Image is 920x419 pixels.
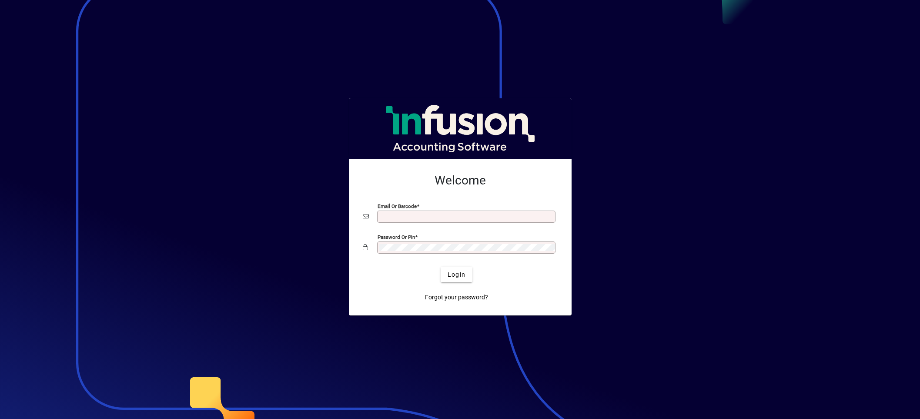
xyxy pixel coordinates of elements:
[378,203,417,209] mat-label: Email or Barcode
[378,234,415,240] mat-label: Password or Pin
[448,270,465,279] span: Login
[363,173,558,188] h2: Welcome
[441,267,472,282] button: Login
[425,293,488,302] span: Forgot your password?
[422,289,492,305] a: Forgot your password?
